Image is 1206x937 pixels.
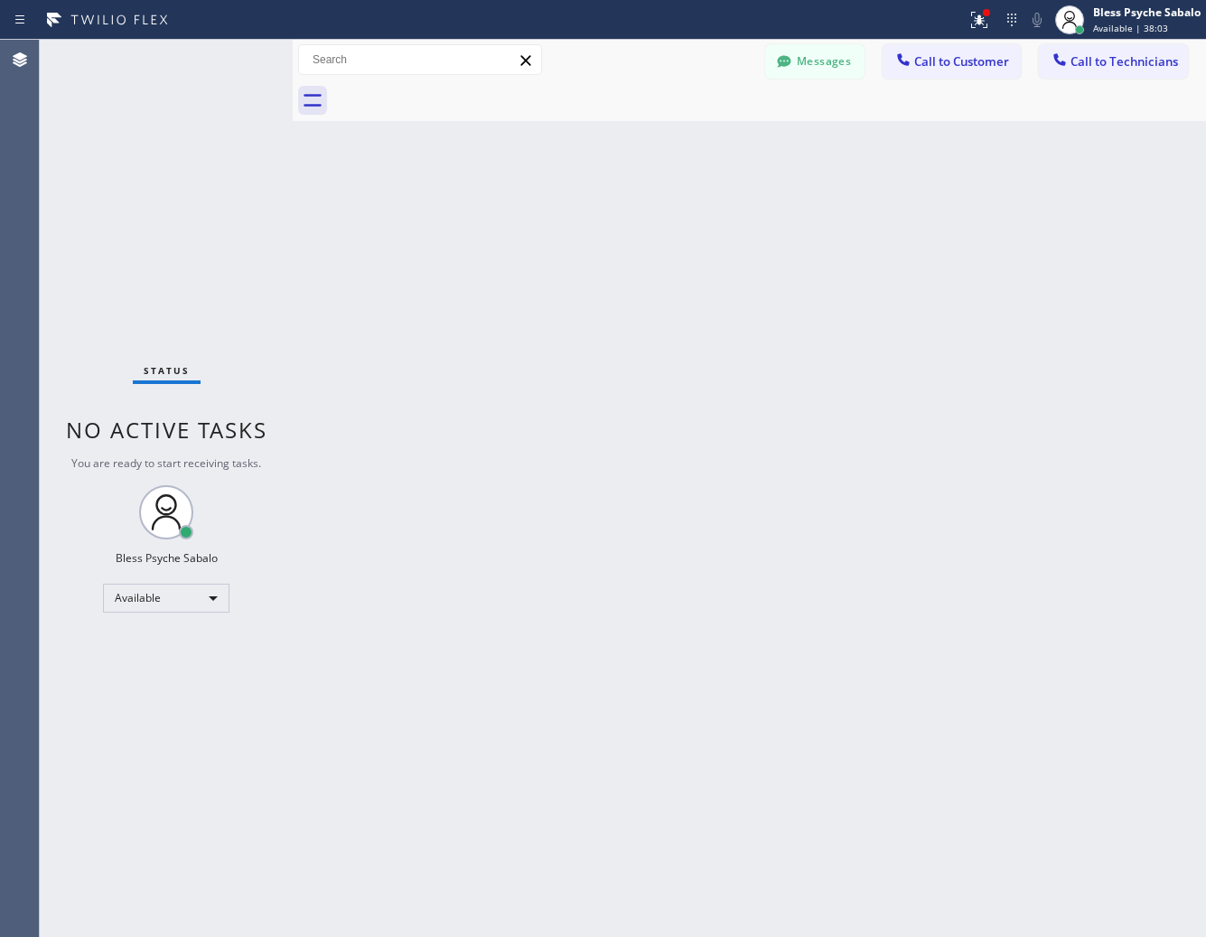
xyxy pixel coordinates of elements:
[144,364,190,377] span: Status
[1024,7,1050,33] button: Mute
[1093,5,1201,20] div: Bless Psyche Sabalo
[116,550,218,566] div: Bless Psyche Sabalo
[914,53,1009,70] span: Call to Customer
[1039,44,1188,79] button: Call to Technicians
[66,415,267,445] span: No active tasks
[765,44,865,79] button: Messages
[1093,22,1168,34] span: Available | 38:03
[299,45,541,74] input: Search
[103,584,229,613] div: Available
[883,44,1021,79] button: Call to Customer
[71,455,261,471] span: You are ready to start receiving tasks.
[1070,53,1178,70] span: Call to Technicians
